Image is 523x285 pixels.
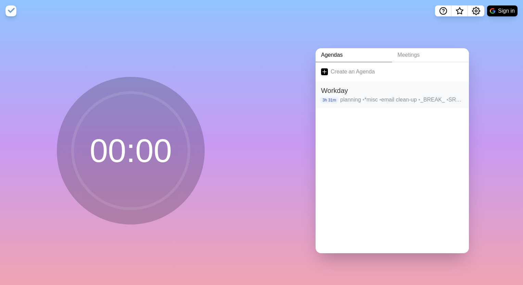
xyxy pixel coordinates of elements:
button: What’s new [451,5,468,16]
a: Agendas [316,48,392,62]
button: Settings [468,5,484,16]
h2: Workday [321,85,463,96]
img: timeblocks logo [5,5,16,16]
span: • [446,97,448,103]
button: Sign in [487,5,518,16]
p: 3h 31m [320,97,339,103]
span: • [418,97,420,103]
button: Help [435,5,451,16]
img: google logo [490,8,495,14]
a: Create an Agenda [316,62,469,81]
span: • [379,97,381,103]
span: • [362,97,365,103]
p: planning *misc email clean-up _BREAK_ SRM Framework > check-in messaging _BREAK_ SRM Framework _B... [340,96,463,104]
a: Meetings [392,48,469,62]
